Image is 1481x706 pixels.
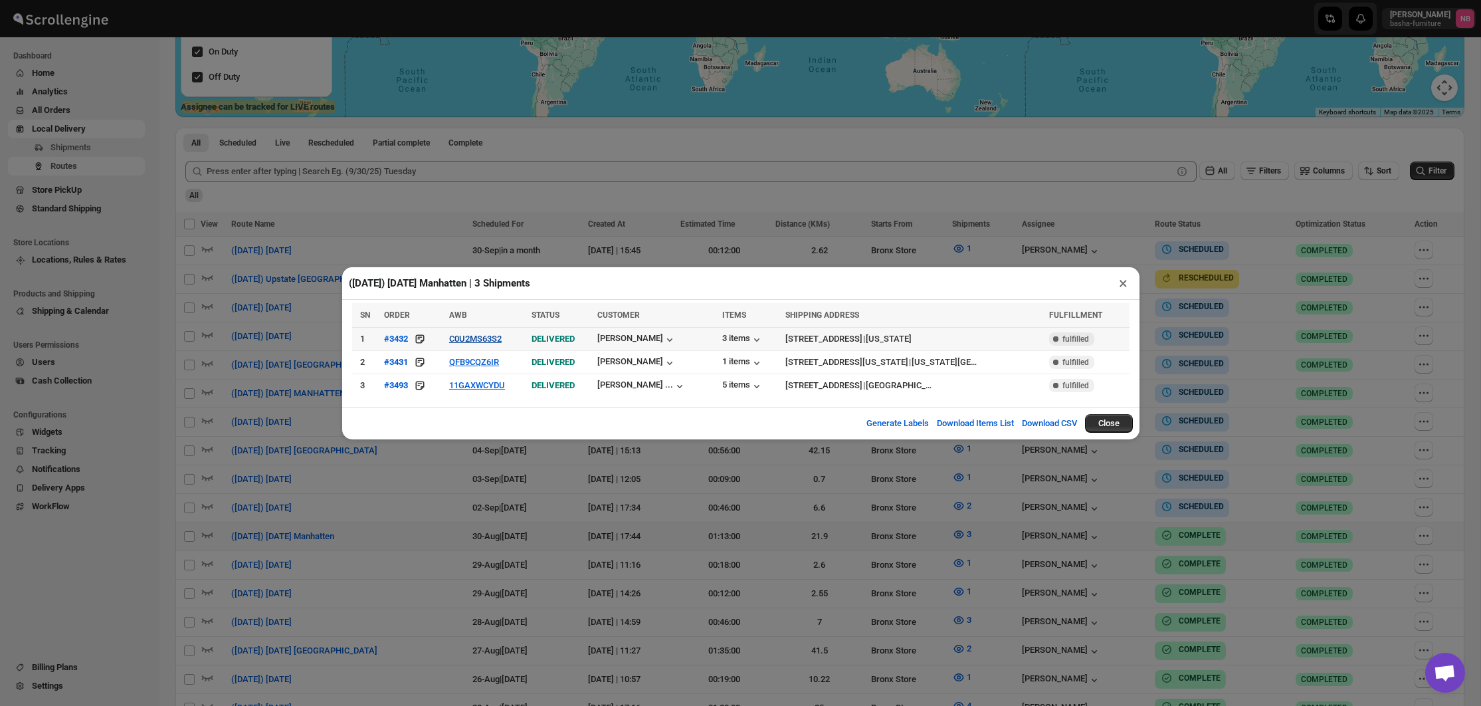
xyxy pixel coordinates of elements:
[360,310,370,320] span: SN
[1425,653,1465,693] a: Open chat
[1049,310,1102,320] span: FULFILLMENT
[1114,274,1133,293] button: ×
[449,310,467,320] span: AWB
[532,357,575,367] span: DELIVERED
[929,410,1022,437] button: Download Items List
[597,333,676,346] button: [PERSON_NAME]
[384,380,408,390] div: #3493
[858,410,937,437] button: Generate Labels
[722,356,763,370] button: 1 items
[785,310,859,320] span: SHIPPING ADDRESS
[349,277,530,290] h2: ([DATE]) [DATE] Manhatten | 3 Shipments
[532,334,575,344] span: DELIVERED
[352,350,381,374] td: 2
[384,379,408,392] button: #3493
[785,356,1041,369] div: |
[532,310,559,320] span: STATUS
[785,379,1041,392] div: |
[1014,410,1085,437] button: Download CSV
[912,356,982,369] div: [US_STATE][GEOGRAPHIC_DATA]
[785,332,1041,346] div: |
[384,356,408,369] button: #3431
[866,379,936,392] div: [GEOGRAPHIC_DATA][PERSON_NAME]
[449,357,499,367] button: QFB9CQZ6IR
[597,380,686,393] button: [PERSON_NAME] ...
[1062,334,1089,344] span: fulfilled
[597,310,640,320] span: CUSTOMER
[1062,357,1089,368] span: fulfilled
[352,327,381,350] td: 1
[1062,380,1089,391] span: fulfilled
[449,380,505,390] button: 11GAXWCYDU
[785,379,862,392] div: [STREET_ADDRESS]
[722,310,746,320] span: ITEMS
[352,374,381,397] td: 3
[532,380,575,390] span: DELIVERED
[449,334,502,344] button: C0U2MS63S2
[785,332,862,346] div: [STREET_ADDRESS]
[384,310,410,320] span: ORDER
[722,380,763,393] button: 5 items
[785,356,908,369] div: [STREET_ADDRESS][US_STATE]
[866,332,912,346] div: [US_STATE]
[597,380,673,390] div: [PERSON_NAME] ...
[722,333,763,346] button: 3 items
[384,332,408,346] button: #3432
[384,357,408,367] div: #3431
[1085,414,1133,433] button: Close
[384,334,408,344] div: #3432
[597,356,676,370] button: [PERSON_NAME]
